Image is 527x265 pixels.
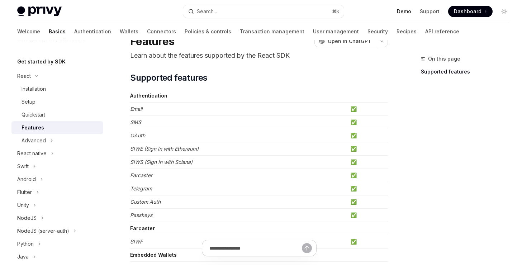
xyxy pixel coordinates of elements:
[348,103,388,116] td: ✅
[17,175,36,184] div: Android
[130,225,155,231] strong: Farcaster
[74,23,111,40] a: Authentication
[130,159,193,165] em: SIWS (Sign In with Solana)
[130,106,142,112] em: Email
[130,185,152,191] em: Telegram
[17,252,29,261] div: Java
[313,23,359,40] a: User management
[421,66,516,77] a: Supported features
[428,55,460,63] span: On this page
[425,23,459,40] a: API reference
[498,6,510,17] button: Toggle dark mode
[17,6,62,16] img: light logo
[130,199,161,205] em: Custom Auth
[22,110,45,119] div: Quickstart
[17,240,34,248] div: Python
[22,98,35,106] div: Setup
[302,243,312,253] button: Send message
[22,85,46,93] div: Installation
[147,23,176,40] a: Connectors
[197,7,217,16] div: Search...
[17,149,47,158] div: React native
[130,93,167,99] strong: Authentication
[348,156,388,169] td: ✅
[130,72,207,84] span: Supported features
[17,72,31,80] div: React
[17,214,37,222] div: NodeJS
[348,169,388,182] td: ✅
[130,51,388,61] p: Learn about the features supported by the React SDK
[17,227,69,235] div: NodeJS (server-auth)
[17,188,32,197] div: Flutter
[11,121,103,134] a: Features
[348,195,388,209] td: ✅
[397,8,411,15] a: Demo
[348,182,388,195] td: ✅
[328,38,371,45] span: Open in ChatGPT
[130,146,199,152] em: SIWE (Sign In with Ethereum)
[49,23,66,40] a: Basics
[130,119,141,125] em: SMS
[120,23,138,40] a: Wallets
[17,162,29,171] div: Swift
[348,235,388,249] td: ✅
[332,9,340,14] span: ⌘ K
[367,23,388,40] a: Security
[420,8,440,15] a: Support
[348,209,388,222] td: ✅
[348,129,388,142] td: ✅
[348,142,388,156] td: ✅
[448,6,493,17] a: Dashboard
[454,8,481,15] span: Dashboard
[185,23,231,40] a: Policies & controls
[348,116,388,129] td: ✅
[22,123,44,132] div: Features
[11,82,103,95] a: Installation
[17,23,40,40] a: Welcome
[17,201,29,209] div: Unity
[17,57,66,66] h5: Get started by SDK
[11,108,103,121] a: Quickstart
[240,23,304,40] a: Transaction management
[130,172,152,178] em: Farcaster
[397,23,417,40] a: Recipes
[130,132,145,138] em: OAuth
[130,35,174,48] h1: Features
[11,95,103,108] a: Setup
[183,5,343,18] button: Search...⌘K
[130,212,152,218] em: Passkeys
[314,35,376,47] button: Open in ChatGPT
[22,136,46,145] div: Advanced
